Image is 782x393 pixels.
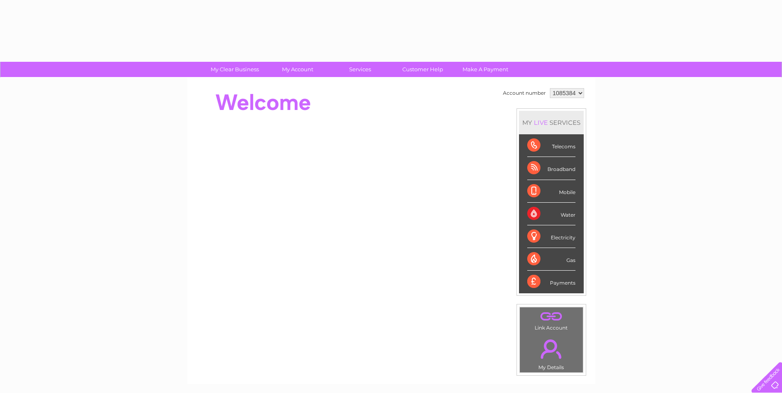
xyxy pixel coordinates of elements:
div: Payments [527,271,575,293]
a: . [522,335,581,363]
a: Customer Help [389,62,457,77]
div: Gas [527,248,575,271]
div: LIVE [532,119,550,126]
a: Services [326,62,394,77]
a: My Clear Business [201,62,269,77]
a: . [522,309,581,324]
div: Broadband [527,157,575,180]
div: Electricity [527,225,575,248]
a: Make A Payment [451,62,519,77]
div: Telecoms [527,134,575,157]
td: Account number [501,86,548,100]
div: Water [527,203,575,225]
a: My Account [263,62,331,77]
div: Mobile [527,180,575,203]
td: Link Account [519,307,583,333]
td: My Details [519,332,583,373]
div: MY SERVICES [519,111,584,134]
